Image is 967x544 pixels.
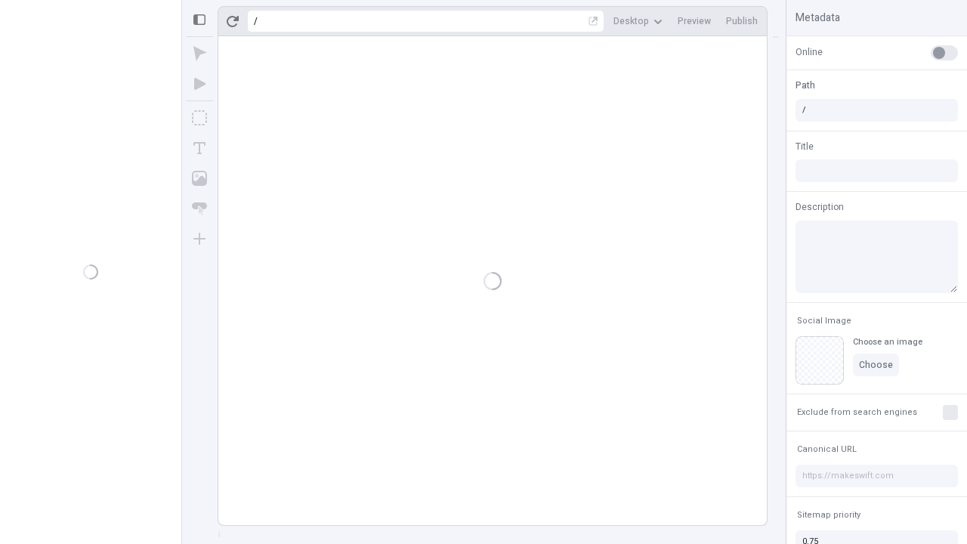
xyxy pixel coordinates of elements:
button: Publish [720,10,764,32]
div: Choose an image [853,336,922,348]
span: Description [796,200,844,214]
span: Path [796,79,815,92]
button: Image [186,165,213,192]
button: Text [186,134,213,162]
span: Exclude from search engines [797,406,917,418]
span: Desktop [613,15,649,27]
button: Button [186,195,213,222]
span: Canonical URL [797,444,857,455]
button: Preview [672,10,717,32]
button: Sitemap priority [794,506,864,524]
button: Canonical URL [794,440,860,459]
span: Title [796,140,814,153]
span: Publish [726,15,758,27]
div: / [254,15,258,27]
input: https://makeswift.com [796,465,958,487]
button: Box [186,104,213,131]
button: Choose [853,354,899,376]
span: Choose [859,359,893,371]
button: Desktop [607,10,669,32]
span: Online [796,45,823,59]
button: Exclude from search engines [794,403,920,422]
span: Preview [678,15,711,27]
button: Social Image [794,312,854,330]
span: Sitemap priority [797,509,860,521]
span: Social Image [797,315,851,326]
